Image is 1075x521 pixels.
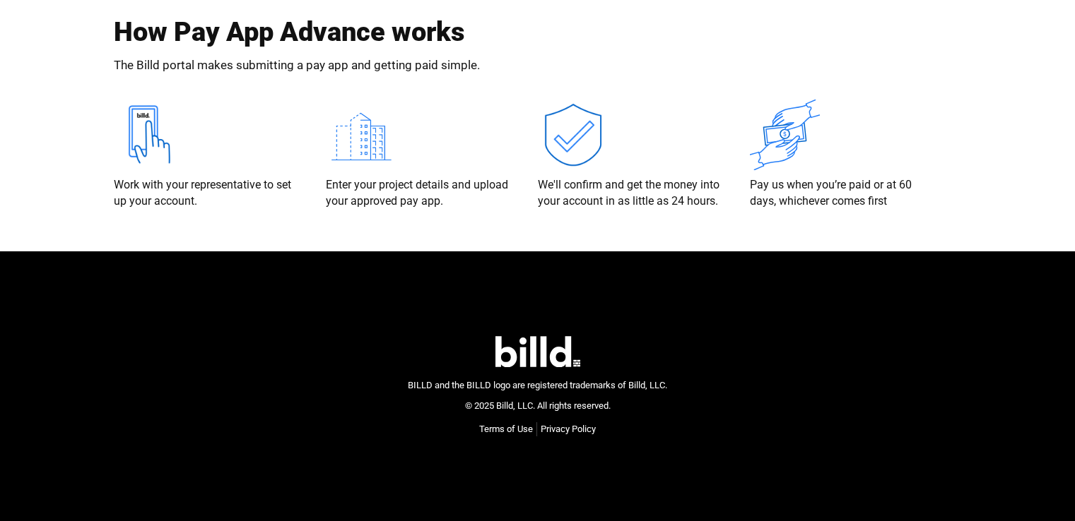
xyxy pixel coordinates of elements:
[479,422,596,436] nav: Menu
[408,380,667,411] span: BILLD and the BILLD logo are registered trademarks of Billd, LLC. © 2025 Billd, LLC. All rights r...
[114,18,464,45] h2: How Pay App Advance works
[541,422,596,436] a: Privacy Policy
[114,59,480,71] p: The Billd portal makes submitting a pay app and getting paid simple.
[479,422,533,436] a: Terms of Use
[326,177,510,209] p: Enter your project details and upload your approved pay app.
[750,177,934,209] p: Pay us when you’re paid or at 60 days, whichever comes first
[114,177,298,209] p: Work with your representative to set up your account.
[538,177,722,209] p: We'll confirm and get the money into your account in as little as 24 hours.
